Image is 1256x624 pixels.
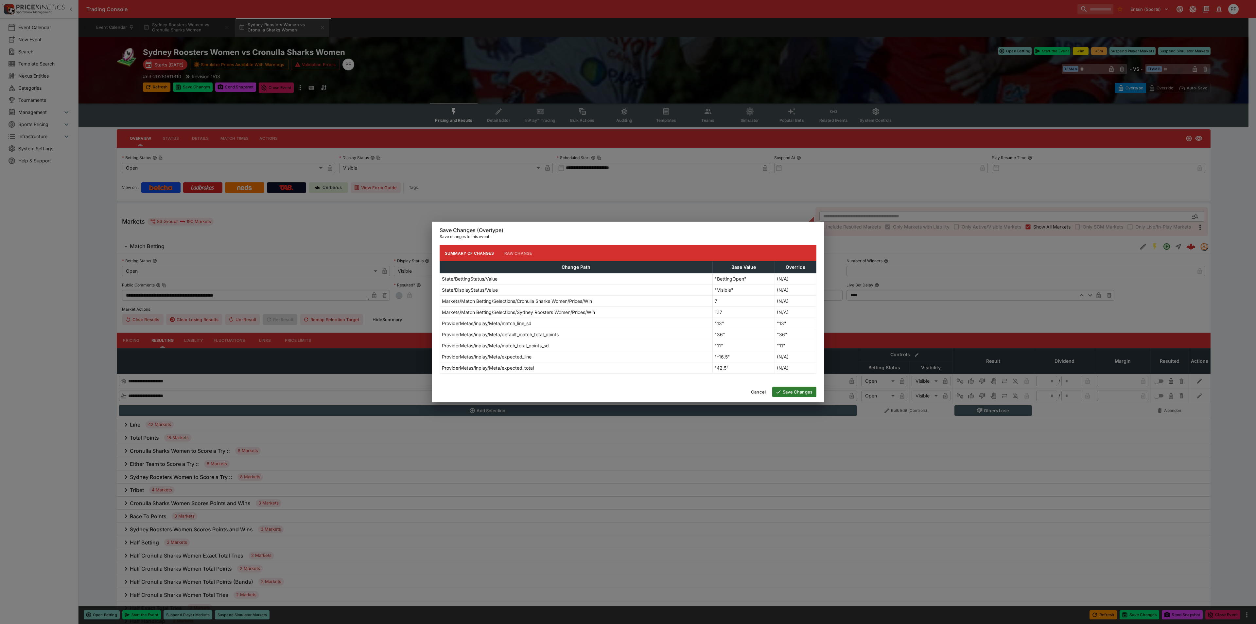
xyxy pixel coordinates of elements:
[775,318,816,329] td: "13"
[712,351,775,362] td: "-16.5"
[440,245,499,261] button: Summary of Changes
[775,296,816,307] td: (N/A)
[775,284,816,296] td: (N/A)
[442,309,595,316] p: Markets/Match Betting/Selections/Sydney Roosters Women/Prices/Win
[442,331,559,338] p: ProviderMetas/inplay/Meta/default_match_total_points
[442,320,532,327] p: ProviderMetas/inplay/Meta/match_line_sd
[712,318,775,329] td: "13"
[712,329,775,340] td: "36"
[442,353,532,360] p: ProviderMetas/inplay/Meta/expected_line
[712,273,775,284] td: "BettingOpen"
[440,233,816,240] p: Save changes to this event.
[775,340,816,351] td: "11"
[440,261,713,273] th: Change Path
[775,261,816,273] th: Override
[442,286,498,293] p: State/DisplayStatus/Value
[747,387,770,397] button: Cancel
[775,273,816,284] td: (N/A)
[442,364,534,371] p: ProviderMetas/inplay/Meta/expected_total
[712,362,775,374] td: "42.5"
[442,342,549,349] p: ProviderMetas/inplay/Meta/match_total_points_sd
[442,275,497,282] p: State/BettingStatus/Value
[712,296,775,307] td: 7
[712,284,775,296] td: "Visible"
[775,329,816,340] td: "36"
[442,298,592,304] p: Markets/Match Betting/Selections/Cronulla Sharks Women/Prices/Win
[775,351,816,362] td: (N/A)
[775,307,816,318] td: (N/A)
[712,307,775,318] td: 1.17
[775,362,816,374] td: (N/A)
[772,387,816,397] button: Save Changes
[499,245,537,261] button: Raw Change
[712,340,775,351] td: "11"
[440,227,816,234] h6: Save Changes (Overtype)
[712,261,775,273] th: Base Value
